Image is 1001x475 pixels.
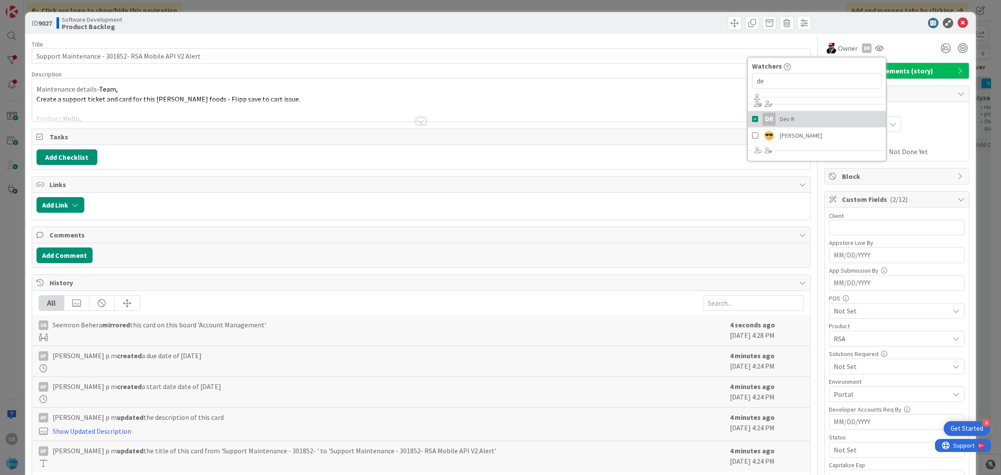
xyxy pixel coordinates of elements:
[50,179,795,190] span: Links
[829,434,965,440] div: Status
[117,382,142,391] b: created
[829,106,965,115] span: Planned Dates
[730,350,804,372] div: [DATE] 4:24 PM
[99,85,118,93] span: Team,
[842,171,953,181] span: Block
[703,295,804,311] input: Search...
[53,381,221,392] span: [PERSON_NAME] p m a start date date of [DATE]
[890,195,908,204] span: ( 2/12 )
[951,424,983,433] div: Get Started
[38,19,52,27] b: 9027
[829,462,965,468] div: Capitalize Exp
[834,361,949,372] span: Not Set
[748,111,886,127] a: DRDev R
[53,350,202,361] span: [PERSON_NAME] p m a due date of [DATE]
[39,320,48,330] div: SB
[834,415,960,429] input: MM/DD/YYYY
[730,320,775,329] b: 4 seconds ago
[36,84,806,94] p: Maintenance details-
[829,323,965,329] div: Product
[62,23,122,30] b: Product Backlog
[36,247,93,263] button: Add Comment
[53,320,266,330] span: Seemron Behera this card on this board 'Account Management'
[53,412,224,422] span: [PERSON_NAME] p m the description of this card
[730,320,804,341] div: [DATE] 4:28 PM
[62,16,122,23] span: Software Development
[117,351,142,360] b: created
[39,351,48,361] div: Ap
[862,43,872,53] div: DR
[834,444,945,456] span: Not Set
[730,382,775,391] b: 4 minutes ago
[730,381,804,403] div: [DATE] 4:24 PM
[53,427,131,435] a: Show Updated Description
[842,194,953,205] span: Custom Fields
[829,379,965,385] div: Environment
[829,240,965,246] div: Appstore Live By
[32,48,811,64] input: type card name here...
[39,413,48,422] div: Ap
[834,333,949,344] span: RSA
[36,95,300,103] span: Create a support ticket and card for this [PERSON_NAME] foods - Flipp save to cart issue.
[36,149,97,165] button: Add Checklist
[32,40,43,48] label: Title
[50,230,795,240] span: Comments
[834,389,949,399] span: Portal
[50,277,795,288] span: History
[53,445,496,456] span: [PERSON_NAME] p m the title of this card from 'Support Maintenance - 301852- ' to 'Support Mainte...
[39,382,48,392] div: Ap
[780,129,822,142] span: [PERSON_NAME]
[762,129,776,142] img: JK
[944,421,990,436] div: Open Get Started checklist, remaining modules: 4
[730,445,804,467] div: [DATE] 4:24 PM
[748,127,886,144] a: JK[PERSON_NAME]
[730,412,804,436] div: [DATE] 4:24 PM
[834,248,960,263] input: MM/DD/YYYY
[730,351,775,360] b: 4 minutes ago
[50,132,795,142] span: Tasks
[752,73,882,89] input: Search...
[780,112,795,125] span: Dev R
[44,3,48,10] div: 9+
[838,43,858,53] span: Owner
[39,446,48,456] div: Ap
[117,446,143,455] b: updated
[829,267,965,274] div: App Submission By
[39,296,64,310] div: All
[842,89,953,99] span: Dates
[752,61,782,71] span: Watchers
[18,1,40,12] span: Support
[829,212,844,220] label: Client
[982,419,990,427] div: 4
[834,306,949,316] span: Not Set
[730,413,775,422] b: 4 minutes ago
[826,43,836,53] img: AC
[32,18,52,28] span: ID
[829,295,965,301] div: POS
[117,413,143,422] b: updated
[889,146,928,157] span: Not Done Yet
[762,112,776,125] div: DR
[829,351,965,357] div: Solutions Required
[102,320,130,329] b: mirrored
[730,446,775,455] b: 4 minutes ago
[36,197,84,213] button: Add Link
[842,66,953,76] span: Client Enhancements (story)
[32,70,62,78] span: Description
[834,276,960,290] input: MM/DD/YYYY
[829,136,965,145] span: Actual Dates
[829,406,965,412] div: Developer Accounts Req By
